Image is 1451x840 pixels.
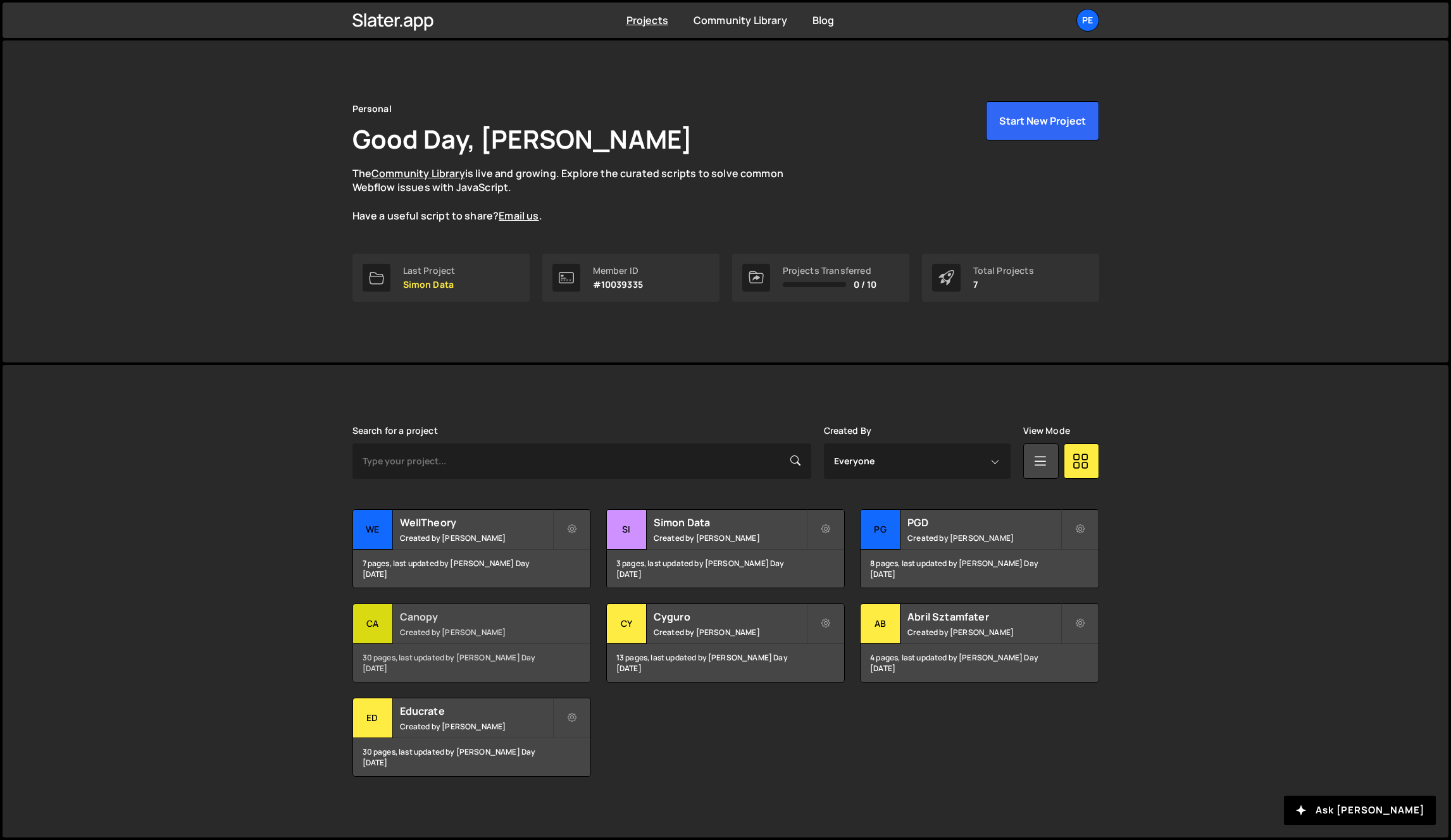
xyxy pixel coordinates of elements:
[973,266,1034,276] div: Total Projects
[353,698,393,738] div: Ed
[813,13,835,27] a: Blog
[400,627,552,638] small: Created by [PERSON_NAME]
[352,698,591,777] a: Ed Educrate Created by [PERSON_NAME] 30 pages, last updated by [PERSON_NAME] Day [DATE]
[352,509,591,588] a: We WellTheory Created by [PERSON_NAME] 7 pages, last updated by [PERSON_NAME] Day [DATE]
[353,738,590,776] div: 30 pages, last updated by [PERSON_NAME] Day [DATE]
[626,13,668,27] a: Projects
[403,280,456,290] p: Simon Data
[593,280,643,290] p: #10039335
[860,509,1099,588] a: PG PGD Created by [PERSON_NAME] 8 pages, last updated by [PERSON_NAME] Day [DATE]
[400,610,552,624] h2: Canopy
[400,721,552,732] small: Created by [PERSON_NAME]
[854,280,877,290] span: 0 / 10
[352,603,591,682] a: Ca Canopy Created by [PERSON_NAME] 30 pages, last updated by [PERSON_NAME] Day [DATE]
[907,533,1060,543] small: Created by [PERSON_NAME]
[861,644,1098,682] div: 4 pages, last updated by [PERSON_NAME] Day [DATE]
[371,166,465,180] a: Community Library
[593,266,643,276] div: Member ID
[694,13,787,27] a: Community Library
[654,627,806,638] small: Created by [PERSON_NAME]
[607,510,647,550] div: Si
[400,533,552,543] small: Created by [PERSON_NAME]
[1023,426,1070,436] label: View Mode
[352,254,530,302] a: Last Project Simon Data
[353,550,590,588] div: 7 pages, last updated by [PERSON_NAME] Day [DATE]
[861,604,900,644] div: Ab
[352,121,693,156] h1: Good Day, [PERSON_NAME]
[353,604,393,644] div: Ca
[403,266,456,276] div: Last Project
[352,101,392,116] div: Personal
[607,550,844,588] div: 3 pages, last updated by [PERSON_NAME] Day [DATE]
[907,516,1060,529] h2: PGD
[654,516,806,529] h2: Simon Data
[1284,796,1436,825] button: Ask [PERSON_NAME]
[352,426,438,436] label: Search for a project
[606,509,845,588] a: Si Simon Data Created by [PERSON_NAME] 3 pages, last updated by [PERSON_NAME] Day [DATE]
[1076,9,1099,32] a: Pe
[353,644,590,682] div: 30 pages, last updated by [PERSON_NAME] Day [DATE]
[352,443,811,479] input: Type your project...
[353,510,393,550] div: We
[860,603,1099,682] a: Ab Abril Sztamfater Created by [PERSON_NAME] 4 pages, last updated by [PERSON_NAME] Day [DATE]
[654,533,806,543] small: Created by [PERSON_NAME]
[607,604,647,644] div: Cy
[499,209,539,223] a: Email us
[654,610,806,624] h2: Cyguro
[907,627,1060,638] small: Created by [PERSON_NAME]
[973,280,1034,290] p: 7
[607,644,844,682] div: 13 pages, last updated by [PERSON_NAME] Day [DATE]
[861,510,900,550] div: PG
[400,704,552,718] h2: Educrate
[986,101,1099,140] button: Start New Project
[400,516,552,529] h2: WellTheory
[783,266,877,276] div: Projects Transferred
[861,550,1098,588] div: 8 pages, last updated by [PERSON_NAME] Day [DATE]
[606,603,845,682] a: Cy Cyguro Created by [PERSON_NAME] 13 pages, last updated by [PERSON_NAME] Day [DATE]
[824,426,872,436] label: Created By
[907,610,1060,624] h2: Abril Sztamfater
[352,166,808,223] p: The is live and growing. Explore the curated scripts to solve common Webflow issues with JavaScri...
